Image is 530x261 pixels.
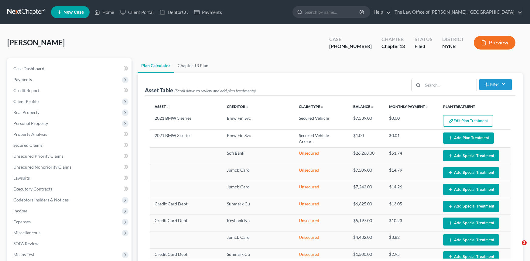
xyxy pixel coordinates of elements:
[13,110,39,115] span: Real Property
[13,241,39,246] span: SOFA Review
[448,118,453,124] img: edit-pencil-c1479a1de80d8dea1e2430c2f745a3c6a07e9d7aa2eeffe225670001d78357a8.svg
[13,186,52,191] span: Executory Contracts
[443,150,499,161] button: Add Special Treatment
[155,104,169,109] a: Assetunfold_more
[442,36,464,43] div: District
[348,181,385,198] td: $7,242.00
[222,232,294,248] td: Jpmcb Card
[13,143,43,148] span: Secured Claims
[13,208,27,213] span: Income
[9,140,132,151] a: Secured Claims
[381,43,405,50] div: Chapter
[9,85,132,96] a: Credit Report
[117,7,157,18] a: Client Portal
[442,43,464,50] div: NYNB
[13,252,34,257] span: Means Test
[425,105,429,109] i: unfold_more
[294,198,348,215] td: Unsecured
[370,105,374,109] i: unfold_more
[299,104,324,109] a: Claim Typeunfold_more
[13,99,39,104] span: Client Profile
[91,7,117,18] a: Home
[443,115,493,127] button: Edit Plan Treatment
[415,43,433,50] div: Filed
[174,58,212,73] a: Chapter 13 Plan
[329,36,372,43] div: Case
[13,153,63,159] span: Unsecured Priority Claims
[415,36,433,43] div: Status
[166,105,169,109] i: unfold_more
[392,7,522,18] a: The Law Office of [PERSON_NAME], [GEOGRAPHIC_DATA]
[443,132,494,144] button: Add Plan Treatment
[348,198,385,215] td: $6,625.00
[245,105,249,109] i: unfold_more
[438,101,511,113] th: Plan Treatment
[13,230,40,235] span: Miscellaneous
[9,63,132,74] a: Case Dashboard
[13,219,31,224] span: Expenses
[227,104,249,109] a: Creditorunfold_more
[348,215,385,232] td: $5,197.00
[157,7,191,18] a: DebtorCC
[222,181,294,198] td: Jpmcb Card
[509,240,524,255] iframe: Intercom live chat
[348,130,385,147] td: $1.00
[294,130,348,147] td: Secured Vehicle Arrears
[384,147,438,164] td: $51.74
[13,121,48,126] span: Personal Property
[294,232,348,248] td: Unsecured
[294,147,348,164] td: Unsecured
[13,132,47,137] span: Property Analysis
[294,215,348,232] td: Unsecured
[389,104,429,109] a: Monthly Paymentunfold_more
[150,215,222,232] td: Credit Card Debt
[443,184,499,195] button: Add Special Treatment
[13,66,44,71] span: Case Dashboard
[348,147,385,164] td: $26,268.00
[145,87,256,94] div: Asset Table
[222,130,294,147] td: Bmw Fin Svc
[174,88,256,93] span: (Scroll down to review and add plan treatments)
[9,129,132,140] a: Property Analysis
[63,10,84,15] span: New Case
[443,218,499,229] button: Add Special Treatment
[348,164,385,181] td: $7,509.00
[479,79,512,90] button: Filter
[384,198,438,215] td: $13.05
[294,181,348,198] td: Unsecured
[150,113,222,130] td: 2021 BMW 3 series
[384,113,438,130] td: $0.00
[443,201,499,212] button: Add Special Treatment
[399,43,405,49] span: 13
[7,38,65,47] span: [PERSON_NAME]
[320,105,324,109] i: unfold_more
[9,173,132,184] a: Lawsuits
[384,164,438,181] td: $14.79
[522,240,527,245] span: 3
[222,164,294,181] td: Jpmcb Card
[443,234,499,246] button: Add Special Treatment
[384,215,438,232] td: $10.23
[222,198,294,215] td: Sunmark Cu
[150,130,222,147] td: 2021 BMW 3 series
[384,181,438,198] td: $14.26
[13,88,39,93] span: Credit Report
[348,113,385,130] td: $7,589.00
[9,162,132,173] a: Unsecured Nonpriority Claims
[13,77,32,82] span: Payments
[423,79,477,91] input: Search...
[138,58,174,73] a: Plan Calculator
[191,7,225,18] a: Payments
[9,238,132,249] a: SOFA Review
[474,36,515,50] button: Preview
[371,7,391,18] a: Help
[305,6,360,18] input: Search by name...
[329,43,372,50] div: [PHONE_NUMBER]
[13,197,69,202] span: Codebtors Insiders & Notices
[222,147,294,164] td: Sofi Bank
[381,36,405,43] div: Chapter
[9,184,132,194] a: Executory Contracts
[353,104,374,109] a: Balanceunfold_more
[384,130,438,147] td: $0.01
[13,164,71,170] span: Unsecured Nonpriority Claims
